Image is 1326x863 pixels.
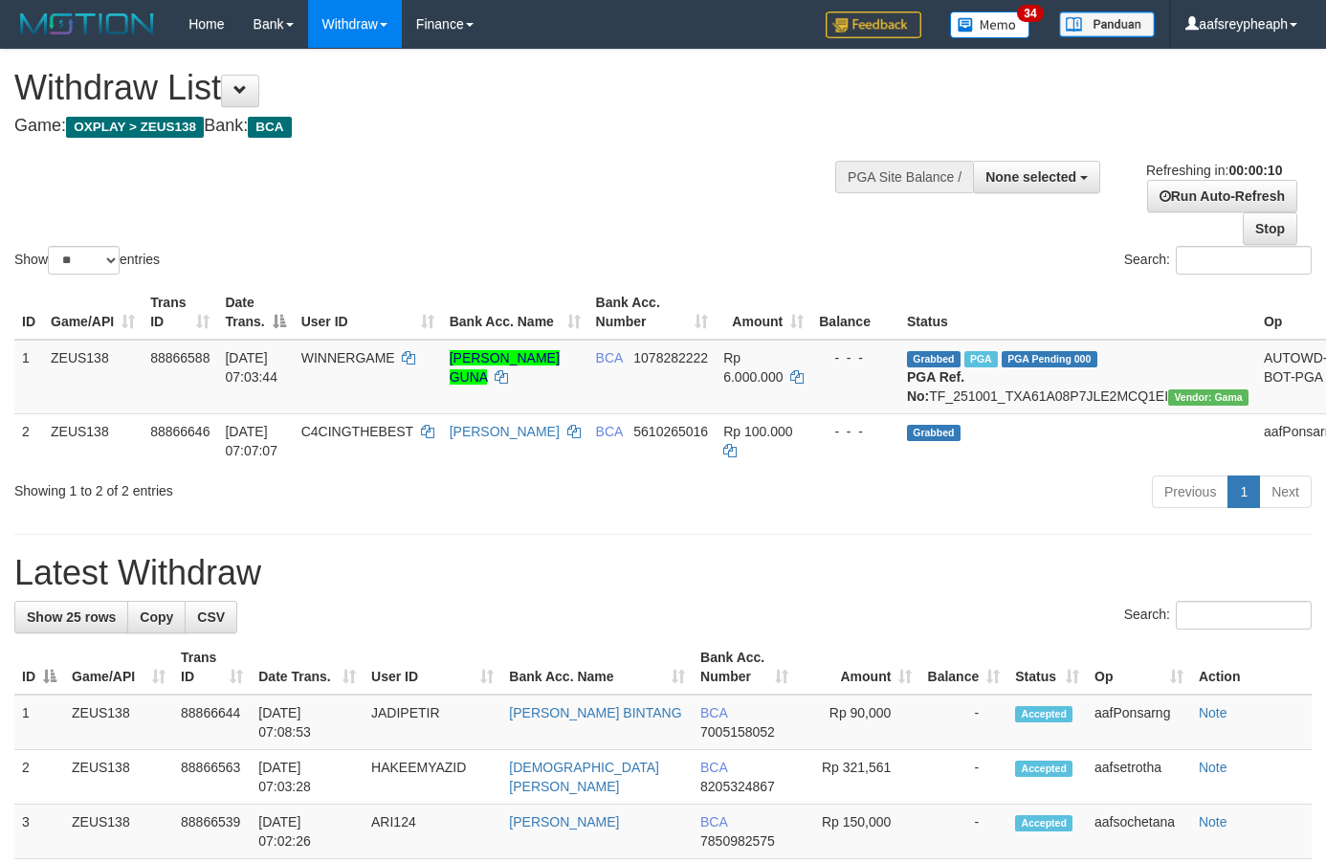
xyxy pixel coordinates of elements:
a: Previous [1152,476,1228,508]
td: 1 [14,340,43,414]
td: Rp 90,000 [796,695,920,750]
th: Amount: activate to sort column ascending [716,285,811,340]
td: [DATE] 07:02:26 [251,805,364,859]
span: Grabbed [907,351,961,367]
td: ZEUS138 [43,413,143,468]
th: Amount: activate to sort column ascending [796,640,920,695]
span: OXPLAY > ZEUS138 [66,117,204,138]
th: Op: activate to sort column ascending [1087,640,1191,695]
td: ZEUS138 [64,695,173,750]
div: - - - [819,348,892,367]
th: Balance: activate to sort column ascending [919,640,1007,695]
span: BCA [700,705,727,720]
th: Status [899,285,1256,340]
th: Bank Acc. Name: activate to sort column ascending [501,640,693,695]
a: 1 [1227,476,1260,508]
td: HAKEEMYAZID [364,750,501,805]
div: Showing 1 to 2 of 2 entries [14,474,539,500]
img: Feedback.jpg [826,11,921,38]
td: 2 [14,413,43,468]
td: 88866563 [173,750,251,805]
span: Marked by aaftanly [964,351,998,367]
span: Accepted [1015,761,1072,777]
a: [PERSON_NAME] BINTANG [509,705,681,720]
a: Show 25 rows [14,601,128,633]
a: Stop [1243,212,1297,245]
span: Accepted [1015,706,1072,722]
img: Button%20Memo.svg [950,11,1030,38]
td: 2 [14,750,64,805]
a: CSV [185,601,237,633]
th: Status: activate to sort column ascending [1007,640,1087,695]
input: Search: [1176,601,1312,630]
td: JADIPETIR [364,695,501,750]
td: - [919,750,1007,805]
span: [DATE] 07:03:44 [225,350,277,385]
div: PGA Site Balance / [835,161,973,193]
td: aafsochetana [1087,805,1191,859]
th: Bank Acc. Number: activate to sort column ascending [588,285,717,340]
button: None selected [973,161,1100,193]
span: PGA Pending [1002,351,1097,367]
span: Accepted [1015,815,1072,831]
td: 1 [14,695,64,750]
input: Search: [1176,246,1312,275]
img: panduan.png [1059,11,1155,37]
th: Balance [811,285,899,340]
th: User ID: activate to sort column ascending [294,285,442,340]
a: Next [1259,476,1312,508]
td: - [919,695,1007,750]
img: MOTION_logo.png [14,10,160,38]
span: None selected [985,169,1076,185]
a: [PERSON_NAME] [509,814,619,830]
span: Rp 100.000 [723,424,792,439]
strong: 00:00:10 [1228,163,1282,178]
span: [DATE] 07:07:07 [225,424,277,458]
th: ID: activate to sort column descending [14,640,64,695]
td: [DATE] 07:08:53 [251,695,364,750]
a: Note [1199,705,1227,720]
label: Search: [1124,601,1312,630]
div: - - - [819,422,892,441]
span: Copy 1078282222 to clipboard [633,350,708,365]
span: Copy 7850982575 to clipboard [700,833,775,849]
td: TF_251001_TXA61A08P7JLE2MCQ1EI [899,340,1256,414]
span: BCA [700,814,727,830]
a: Note [1199,760,1227,775]
th: Bank Acc. Name: activate to sort column ascending [442,285,588,340]
a: Run Auto-Refresh [1147,180,1297,212]
a: [PERSON_NAME] [450,424,560,439]
td: 88866539 [173,805,251,859]
td: ZEUS138 [43,340,143,414]
th: Game/API: activate to sort column ascending [64,640,173,695]
label: Search: [1124,246,1312,275]
td: ZEUS138 [64,805,173,859]
h1: Latest Withdraw [14,554,1312,592]
th: Date Trans.: activate to sort column descending [217,285,293,340]
span: Rp 6.000.000 [723,350,783,385]
label: Show entries [14,246,160,275]
span: Show 25 rows [27,609,116,625]
td: ARI124 [364,805,501,859]
span: WINNERGAME [301,350,395,365]
th: Date Trans.: activate to sort column ascending [251,640,364,695]
span: Vendor URL: https://trx31.1velocity.biz [1168,389,1249,406]
span: BCA [700,760,727,775]
td: Rp 321,561 [796,750,920,805]
span: BCA [248,117,291,138]
span: BCA [596,350,623,365]
a: Note [1199,814,1227,830]
span: Grabbed [907,425,961,441]
td: [DATE] 07:03:28 [251,750,364,805]
span: Copy 8205324867 to clipboard [700,779,775,794]
span: Copy 5610265016 to clipboard [633,424,708,439]
td: aafsetrotha [1087,750,1191,805]
span: 88866646 [150,424,210,439]
a: [PERSON_NAME] GUNA [450,350,560,385]
td: Rp 150,000 [796,805,920,859]
td: 88866644 [173,695,251,750]
b: PGA Ref. No: [907,369,964,404]
th: Trans ID: activate to sort column ascending [143,285,217,340]
span: Copy 7005158052 to clipboard [700,724,775,740]
span: Refreshing in: [1146,163,1282,178]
